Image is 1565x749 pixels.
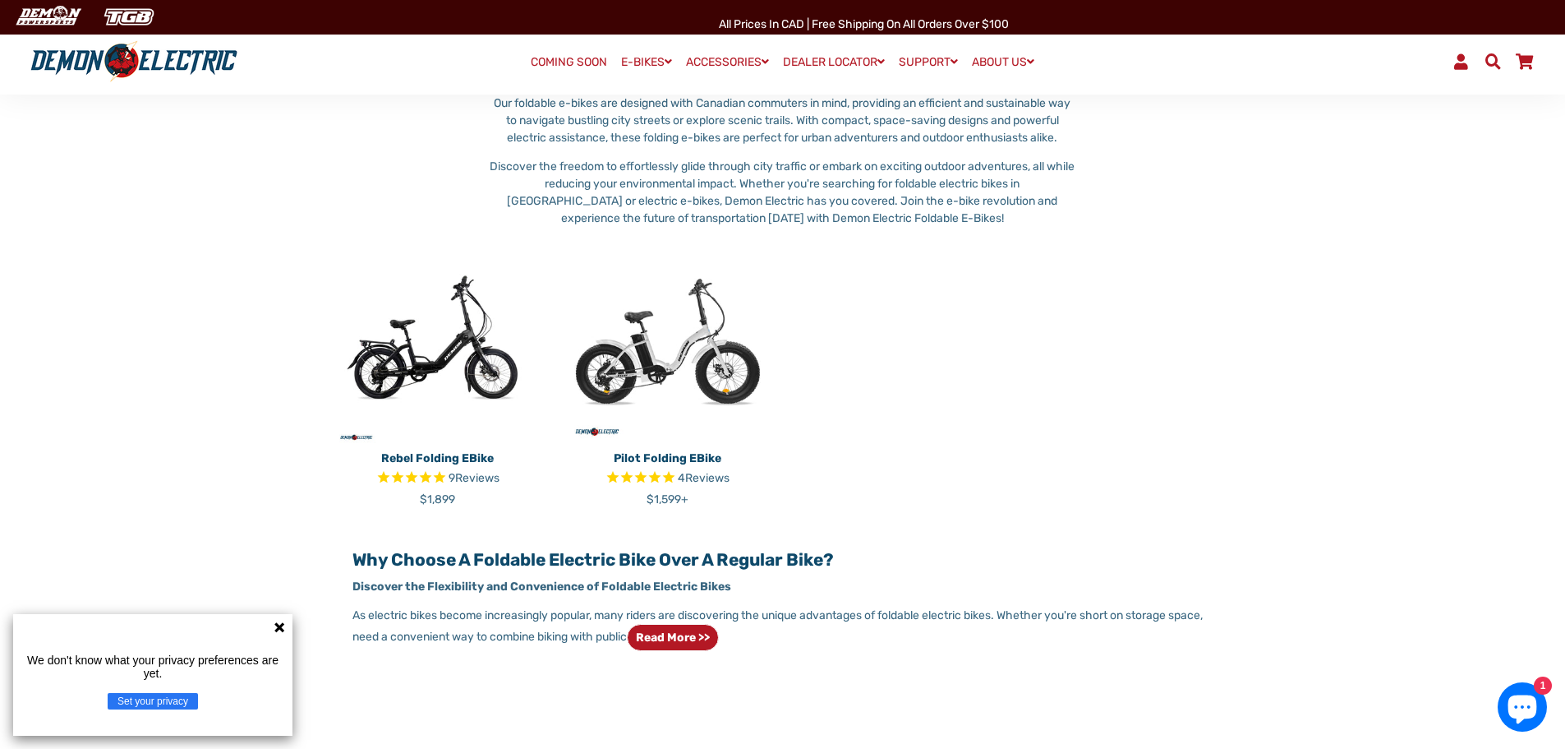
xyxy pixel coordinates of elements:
[95,3,163,30] img: TGB Canada
[455,471,499,485] span: Reviews
[488,95,1077,146] p: Our foldable e-bikes are designed with Canadian commuters in mind, providing an efficient and sus...
[966,50,1040,74] a: ABOUT US
[636,631,710,645] strong: Read more >>
[615,50,678,74] a: E-BIKES
[685,471,730,485] span: Reviews
[565,469,771,488] span: Rated 5.0 out of 5 stars 4 reviews
[525,51,613,74] a: COMING SOON
[20,654,286,680] p: We don't know what your privacy preferences are yet.
[352,549,834,570] strong: Why Choose a Foldable Electric Bike Over a Regular Bike?
[335,444,541,508] a: Rebel Folding eBike Rated 5.0 out of 5 stars 9 reviews $1,899
[420,492,455,506] span: $1,899
[335,450,541,467] p: Rebel Folding eBike
[335,469,541,488] span: Rated 5.0 out of 5 stars 9 reviews
[647,492,688,506] span: $1,599+
[893,50,964,74] a: SUPPORT
[565,450,771,467] p: Pilot Folding eBike
[488,158,1077,227] p: Discover the freedom to effortlessly glide through city traffic or embark on exciting outdoor adv...
[1493,682,1552,736] inbox-online-store-chat: Shopify online store chat
[352,607,1212,651] p: As electric bikes become increasingly popular, many riders are discovering the unique advantages ...
[352,580,731,594] strong: Discover the Flexibility and Convenience of Foldable Electric Bikes
[777,50,891,74] a: DEALER LOCATOR
[680,50,775,74] a: ACCESSORIES
[678,471,730,485] span: 4 reviews
[565,444,771,508] a: Pilot Folding eBike Rated 5.0 out of 5 stars 4 reviews $1,599+
[25,40,243,83] img: Demon Electric logo
[8,3,87,30] img: Demon Electric
[719,17,1009,31] span: All Prices in CAD | Free shipping on all orders over $100
[335,238,541,444] img: Rebel Folding eBike - Demon Electric
[565,238,771,444] img: Pilot Folding eBike - Demon Electric
[449,471,499,485] span: 9 reviews
[108,693,198,710] button: Set your privacy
